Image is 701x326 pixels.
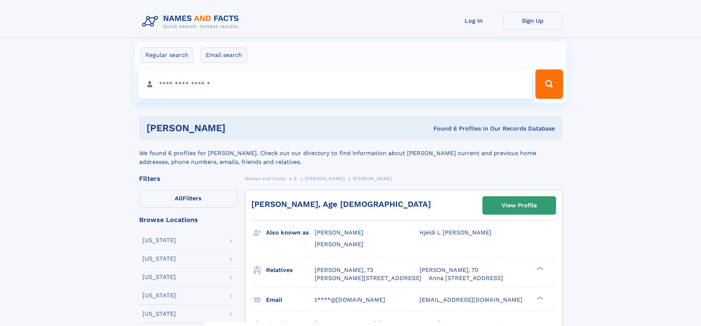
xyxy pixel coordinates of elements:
[141,47,193,63] label: Regular search
[445,12,503,30] a: Log In
[146,123,330,133] h1: [PERSON_NAME]
[429,274,503,282] a: Anna [STREET_ADDRESS]
[502,197,537,214] div: View Profile
[139,216,238,223] div: Browse Locations
[315,266,373,274] a: [PERSON_NAME], 73
[419,296,523,303] span: [EMAIL_ADDRESS][DOMAIN_NAME]
[142,274,176,280] div: [US_STATE]
[419,229,492,236] span: Hjeidi L [PERSON_NAME]
[138,69,532,99] input: search input
[483,197,556,214] a: View Profile
[142,293,176,298] div: [US_STATE]
[294,174,297,183] a: S
[245,174,286,183] a: Names and Facts
[503,12,562,30] a: Sign Up
[535,69,563,99] button: Search Button
[142,256,176,262] div: [US_STATE]
[142,311,176,317] div: [US_STATE]
[329,125,555,133] div: Found 6 Profiles In Our Records Database
[294,176,297,181] span: S
[139,12,245,32] img: Logo Names and Facts
[175,195,183,202] span: All
[419,266,478,274] a: [PERSON_NAME], 70
[315,229,364,236] span: [PERSON_NAME]
[315,241,364,248] span: [PERSON_NAME]
[305,176,344,181] span: [PERSON_NAME]
[201,47,247,63] label: Email search
[535,266,544,271] div: ❯
[353,176,392,181] span: [PERSON_NAME]
[266,264,315,276] h3: Relatives
[139,140,562,166] div: We found 6 profiles for [PERSON_NAME]. Check out our directory to find information about [PERSON_...
[266,294,315,306] h3: Email
[266,226,315,239] h3: Also known as
[315,274,421,282] a: [PERSON_NAME][STREET_ADDRESS]
[305,174,344,183] a: [PERSON_NAME]
[251,200,431,209] a: [PERSON_NAME], Age [DEMOGRAPHIC_DATA]
[139,190,238,208] label: Filters
[139,175,238,182] div: Filters
[142,237,176,243] div: [US_STATE]
[535,295,544,300] div: ❯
